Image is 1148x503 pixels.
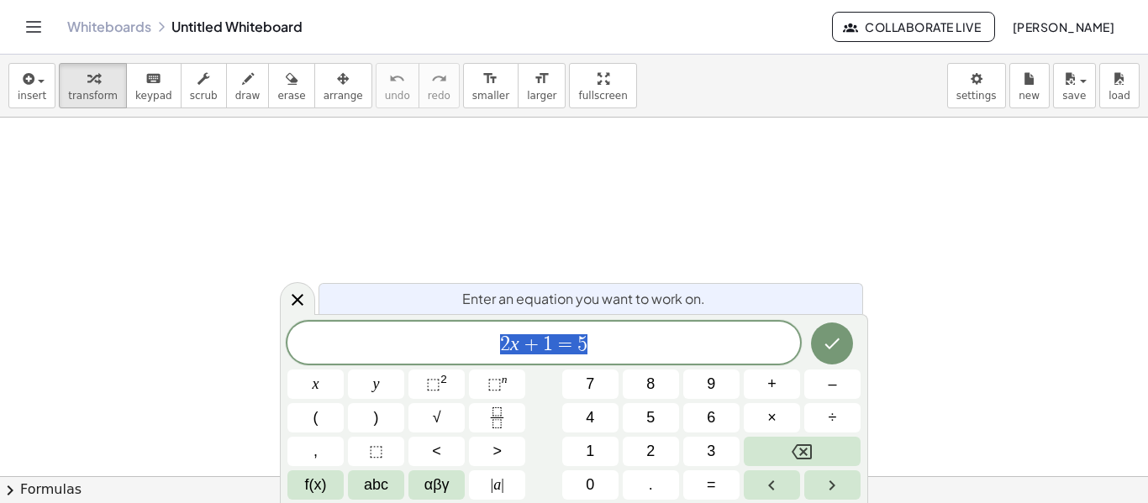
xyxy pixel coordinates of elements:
button: Superscript [469,369,525,399]
i: format_size [534,69,550,89]
button: 0 [562,470,619,500]
i: redo [431,69,447,89]
span: ) [374,406,379,429]
button: keyboardkeypad [126,63,182,108]
button: Done [811,322,853,364]
span: , [313,440,318,463]
button: ) [348,403,404,432]
button: Functions [287,470,344,500]
span: ( [313,406,319,429]
span: 2 [646,440,655,463]
span: ÷ [829,406,837,429]
span: save [1062,90,1086,102]
span: load [1109,90,1130,102]
span: | [501,476,504,493]
span: √ [433,406,441,429]
span: transform [68,90,118,102]
button: Right arrow [804,470,861,500]
button: scrub [181,63,227,108]
a: Whiteboards [67,18,151,35]
span: 3 [707,440,715,463]
button: Alphabet [348,470,404,500]
button: transform [59,63,127,108]
span: abc [364,474,388,496]
span: Collaborate Live [846,19,981,34]
span: redo [428,90,450,102]
button: 4 [562,403,619,432]
span: f(x) [305,474,327,496]
button: x [287,369,344,399]
button: 5 [623,403,679,432]
span: . [649,474,653,496]
button: Toggle navigation [20,13,47,40]
span: smaller [472,90,509,102]
span: erase [277,90,305,102]
button: ( [287,403,344,432]
button: erase [268,63,314,108]
button: Left arrow [744,470,800,500]
span: + [767,373,777,396]
button: 3 [683,437,740,466]
span: fullscreen [578,90,627,102]
span: a [491,474,504,496]
button: save [1053,63,1096,108]
span: = [553,334,577,354]
button: Squared [408,369,465,399]
button: 8 [623,369,679,399]
sup: 2 [440,373,447,385]
i: format_size [482,69,498,89]
button: [PERSON_NAME] [998,12,1128,42]
i: keyboard [145,69,161,89]
button: insert [8,63,55,108]
span: = [707,474,716,496]
span: y [373,373,380,396]
var: x [510,333,519,354]
button: Absolute value [469,470,525,500]
button: Square root [408,403,465,432]
button: 7 [562,369,619,399]
button: redoredo [419,63,460,108]
span: 2 [500,334,510,354]
button: , [287,437,344,466]
button: load [1099,63,1140,108]
span: 1 [543,334,553,354]
span: 5 [577,334,587,354]
span: x [313,373,319,396]
span: < [432,440,441,463]
span: ⬚ [426,375,440,392]
button: 1 [562,437,619,466]
button: draw [226,63,270,108]
span: Enter an equation you want to work on. [462,289,705,309]
span: [PERSON_NAME] [1012,19,1114,34]
span: 7 [586,373,594,396]
button: . [623,470,679,500]
span: ⬚ [369,440,383,463]
button: Plus [744,369,800,399]
button: Less than [408,437,465,466]
button: y [348,369,404,399]
button: 6 [683,403,740,432]
span: 5 [646,406,655,429]
button: Fraction [469,403,525,432]
sup: n [502,373,508,385]
span: arrange [324,90,363,102]
span: 0 [586,474,594,496]
button: arrange [314,63,372,108]
button: Collaborate Live [832,12,995,42]
span: new [1019,90,1040,102]
button: fullscreen [569,63,636,108]
button: new [1009,63,1050,108]
button: Times [744,403,800,432]
span: insert [18,90,46,102]
span: draw [235,90,261,102]
span: – [828,373,836,396]
button: Backspace [744,437,861,466]
span: keypad [135,90,172,102]
button: Placeholder [348,437,404,466]
button: 2 [623,437,679,466]
span: ⬚ [487,375,502,392]
span: > [492,440,502,463]
button: Minus [804,369,861,399]
span: 9 [707,373,715,396]
button: format_sizesmaller [463,63,519,108]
